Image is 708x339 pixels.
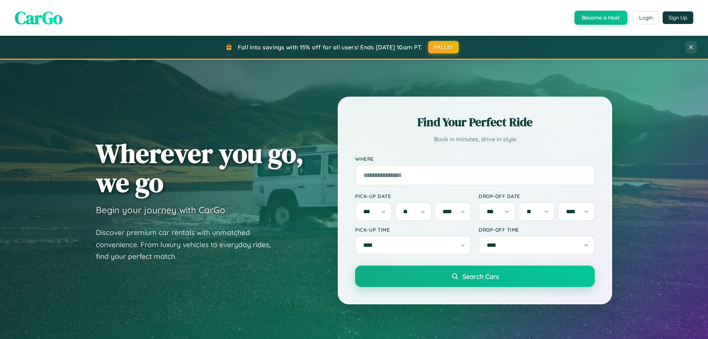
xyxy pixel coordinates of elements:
button: FALL15 [428,41,459,53]
h3: Begin your journey with CarGo [96,204,225,215]
label: Where [355,156,595,162]
p: Discover premium car rentals with unmatched convenience. From luxury vehicles to everyday rides, ... [96,226,280,263]
span: CarGo [15,6,63,30]
button: Search Cars [355,266,595,287]
p: Book in minutes, drive in style [355,134,595,145]
span: Fall into savings with 15% off for all users! Ends [DATE] 10am PT. [238,44,423,51]
h1: Wherever you go, we go [96,139,304,197]
label: Drop-off Date [479,193,595,199]
label: Drop-off Time [479,226,595,233]
span: Search Cars [462,272,499,280]
label: Pick-up Date [355,193,471,199]
button: Login [633,11,659,24]
label: Pick-up Time [355,226,471,233]
button: Sign Up [663,11,693,24]
h2: Find Your Perfect Ride [355,114,595,130]
button: Become a Host [575,11,627,25]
